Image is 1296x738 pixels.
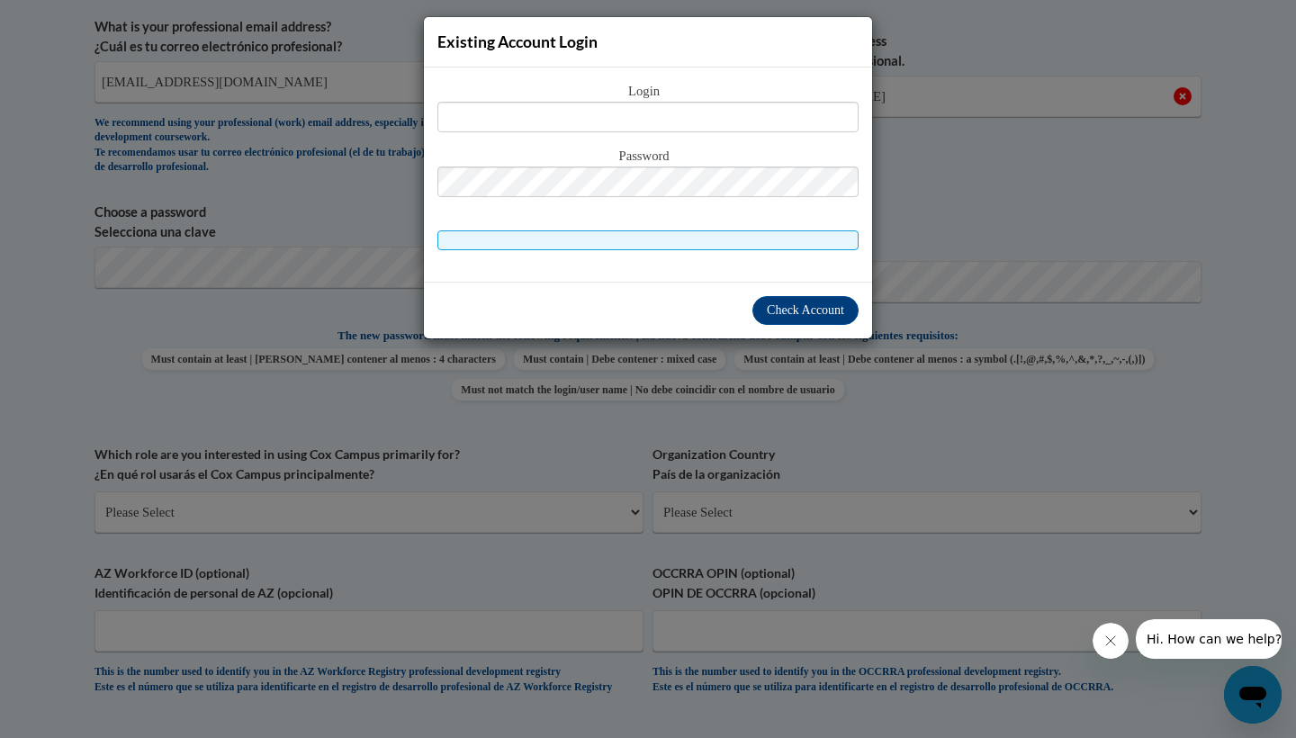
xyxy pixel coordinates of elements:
[1136,619,1282,659] iframe: Message from company
[437,147,859,166] span: Password
[437,32,598,51] span: Existing Account Login
[1093,623,1129,659] iframe: Close message
[752,296,859,325] button: Check Account
[767,303,844,317] span: Check Account
[437,82,859,102] span: Login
